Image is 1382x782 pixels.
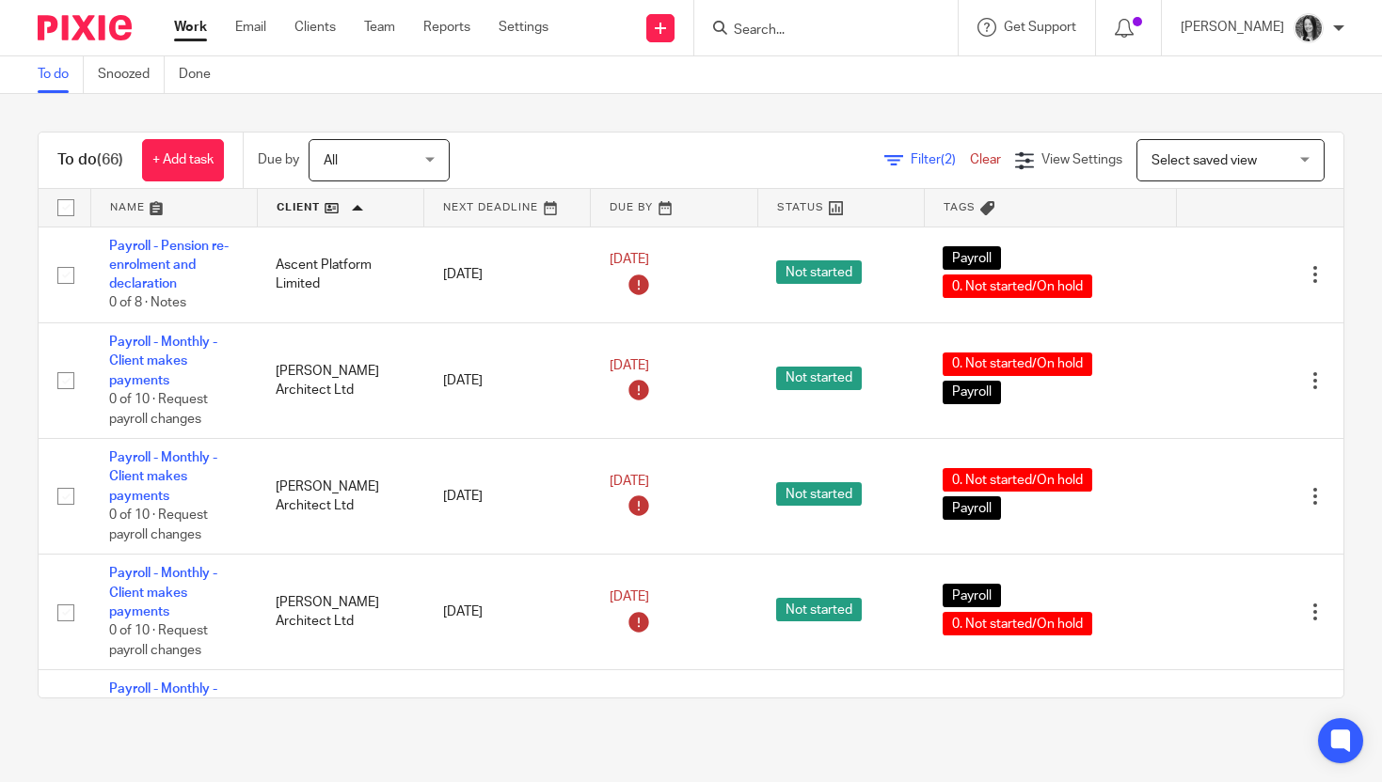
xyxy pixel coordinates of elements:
span: Payroll [943,496,1001,520]
span: 0 of 10 · Request payroll changes [109,508,208,541]
a: Snoozed [98,56,165,93]
span: Not started [776,260,862,284]
td: [DATE] [424,439,591,555]
span: 0 of 10 · Request payroll changes [109,393,208,426]
span: Not started [776,367,862,390]
a: Settings [499,18,548,37]
span: Payroll [943,584,1001,607]
img: Pixie [38,15,132,40]
a: Payroll - Monthly - Client makes payments [109,336,217,387]
a: Payroll - Monthly - Client makes payments [109,451,217,503]
span: Payroll [943,246,1001,270]
a: Reports [423,18,470,37]
td: [DATE] [424,323,591,439]
h1: To do [57,150,123,170]
a: Work [174,18,207,37]
span: [DATE] [610,475,649,488]
td: Ascent Platform Limited [257,227,423,323]
a: Done [179,56,225,93]
td: [PERSON_NAME] Architect Ltd [257,439,423,555]
span: Select saved view [1152,154,1257,167]
a: Email [235,18,266,37]
p: Due by [258,150,299,169]
a: Clear [970,153,1001,166]
span: (66) [97,152,123,167]
span: 0. Not started/On hold [943,468,1092,492]
span: View Settings [1041,153,1122,166]
span: 0. Not started/On hold [943,612,1092,635]
span: [DATE] [610,253,649,266]
span: Not started [776,482,862,506]
td: [PERSON_NAME] Architect Ltd [257,323,423,439]
input: Search [732,23,901,39]
a: + Add task [142,139,224,181]
span: (2) [941,153,956,166]
img: brodie%203%20small.jpg [1294,13,1324,43]
span: Get Support [1004,21,1076,34]
td: [PERSON_NAME] Architect Ltd [257,555,423,670]
span: 0. Not started/On hold [943,274,1092,298]
span: Filter [911,153,970,166]
span: All [324,154,338,167]
a: Payroll - Monthly - Client makes payments [109,682,217,734]
span: [DATE] [610,590,649,603]
td: [DATE] [424,555,591,670]
p: [PERSON_NAME] [1181,18,1284,37]
span: 0. Not started/On hold [943,352,1092,376]
span: Not started [776,598,862,621]
td: [DATE] [424,227,591,323]
span: Tags [944,202,976,212]
a: Payroll - Monthly - Client makes payments [109,567,217,618]
span: 0 of 8 · Notes [109,297,186,310]
a: To do [38,56,84,93]
a: Payroll - Pension re-enrolment and declaration [109,240,229,291]
span: Payroll [943,381,1001,404]
a: Team [364,18,395,37]
span: [DATE] [610,359,649,372]
span: 0 of 10 · Request payroll changes [109,624,208,657]
a: Clients [294,18,336,37]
